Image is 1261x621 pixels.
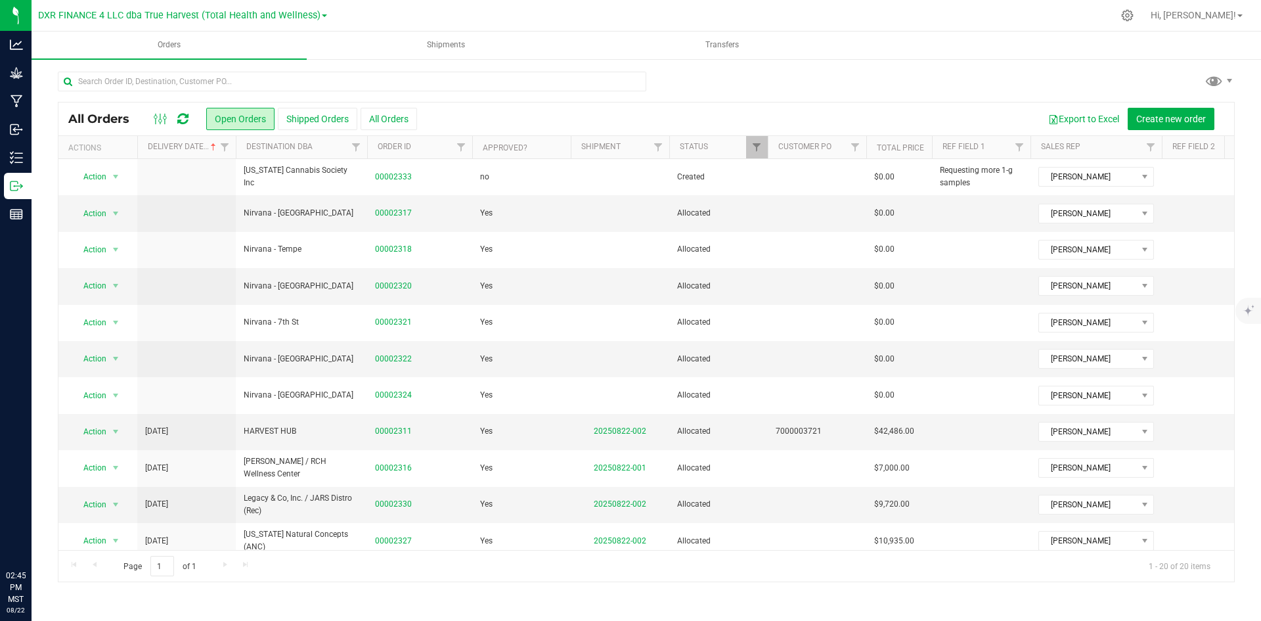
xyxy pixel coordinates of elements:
[375,243,412,256] a: 00002318
[375,498,412,511] a: 00002330
[874,316,895,329] span: $0.00
[32,32,307,59] a: Orders
[72,313,107,332] span: Action
[480,316,493,329] span: Yes
[108,532,124,550] span: select
[148,142,219,151] a: Delivery Date
[375,207,412,219] a: 00002317
[1040,108,1128,130] button: Export to Excel
[150,556,174,576] input: 1
[845,136,866,158] a: Filter
[1136,114,1206,124] span: Create new order
[776,425,858,438] span: 7000003721
[874,207,895,219] span: $0.00
[10,38,23,51] inline-svg: Analytics
[581,142,621,151] a: Shipment
[1119,9,1136,22] div: Manage settings
[361,108,417,130] button: All Orders
[480,353,493,365] span: Yes
[278,108,357,130] button: Shipped Orders
[480,535,493,547] span: Yes
[10,66,23,80] inline-svg: Grow
[10,151,23,164] inline-svg: Inventory
[677,353,760,365] span: Allocated
[451,136,472,158] a: Filter
[72,277,107,295] span: Action
[1039,532,1137,550] span: [PERSON_NAME]
[677,535,760,547] span: Allocated
[375,280,412,292] a: 00002320
[68,112,143,126] span: All Orders
[145,498,168,511] span: [DATE]
[108,204,124,223] span: select
[108,350,124,368] span: select
[10,95,23,108] inline-svg: Manufacturing
[244,316,359,329] span: Nirvana - 7th St
[480,207,493,219] span: Yes
[1039,168,1137,186] span: [PERSON_NAME]
[375,535,412,547] a: 00002327
[1140,136,1162,158] a: Filter
[677,425,760,438] span: Allocated
[778,142,831,151] a: Customer PO
[68,143,132,152] div: Actions
[244,353,359,365] span: Nirvana - [GEOGRAPHIC_DATA]
[10,208,23,221] inline-svg: Reports
[677,462,760,474] span: Allocated
[244,164,359,189] span: [US_STATE] Cannabis Society Inc
[308,32,583,59] a: Shipments
[1039,423,1137,441] span: [PERSON_NAME]
[108,386,124,405] span: select
[480,243,493,256] span: Yes
[108,495,124,514] span: select
[10,123,23,136] inline-svg: Inbound
[244,425,359,438] span: HARVEST HUB
[140,39,198,51] span: Orders
[1041,142,1080,151] a: Sales Rep
[375,462,412,474] a: 00002316
[72,423,107,441] span: Action
[1128,108,1214,130] button: Create new order
[680,142,708,151] a: Status
[1039,350,1137,368] span: [PERSON_NAME]
[214,136,236,158] a: Filter
[244,389,359,402] span: Nirvana - [GEOGRAPHIC_DATA]
[648,136,669,158] a: Filter
[108,423,124,441] span: select
[677,280,760,292] span: Allocated
[72,350,107,368] span: Action
[10,179,23,193] inline-svg: Outbound
[677,207,760,219] span: Allocated
[244,528,359,553] span: [US_STATE] Natural Concepts (ANC)
[375,171,412,183] a: 00002333
[677,316,760,329] span: Allocated
[677,243,760,256] span: Allocated
[244,243,359,256] span: Nirvana - Tempe
[375,389,412,402] a: 00002324
[594,426,646,436] a: 20250822-002
[688,39,757,51] span: Transfers
[244,280,359,292] span: Nirvana - [GEOGRAPHIC_DATA]
[677,389,760,402] span: Allocated
[72,168,107,186] span: Action
[1039,459,1137,477] span: [PERSON_NAME]
[375,353,412,365] a: 00002322
[409,39,483,51] span: Shipments
[942,142,985,151] a: Ref Field 1
[58,72,646,91] input: Search Order ID, Destination, Customer PO...
[38,10,321,21] span: DXR FINANCE 4 LLC dba True Harvest (Total Health and Wellness)
[345,136,367,158] a: Filter
[480,171,489,183] span: no
[746,136,768,158] a: Filter
[1039,386,1137,405] span: [PERSON_NAME]
[1039,204,1137,223] span: [PERSON_NAME]
[72,386,107,405] span: Action
[108,241,124,259] span: select
[594,463,646,472] a: 20250822-001
[1039,277,1137,295] span: [PERSON_NAME]
[940,164,1023,189] span: Requesting more 1-g samples
[874,498,910,511] span: $9,720.00
[375,425,412,438] a: 00002311
[877,143,924,152] a: Total Price
[480,498,493,511] span: Yes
